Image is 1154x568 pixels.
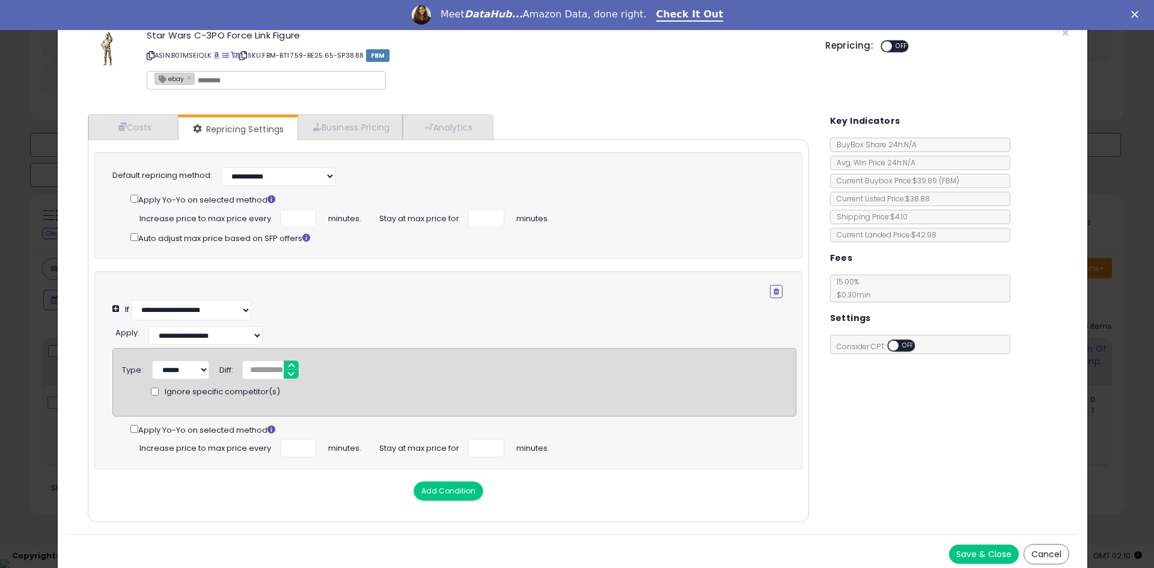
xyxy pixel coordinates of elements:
[1024,544,1069,564] button: Cancel
[89,31,125,67] img: 41yHIftJbfL._SL60_.jpg
[892,41,911,52] span: OFF
[774,288,779,295] i: Remove Condition
[147,46,807,65] p: ASIN: B01MSEIQLK | SKU: FBM-BT17.59-BE25.65-SP38.88
[366,49,390,62] span: FBM
[656,8,724,22] a: Check It Out
[112,170,212,182] label: Default repricing method:
[831,230,936,240] span: Current Landed Price: $42.98
[831,276,871,300] span: 15.00 %
[939,176,959,186] span: ( FBM )
[115,327,138,338] span: Apply
[831,290,871,300] span: $0.30 min
[231,50,237,60] a: Your listing only
[139,439,271,454] span: Increase price to max price every
[403,115,492,139] a: Analytics
[379,439,459,454] span: Stay at max price for
[830,114,900,129] h5: Key Indicators
[830,251,853,266] h5: Fees
[412,5,431,25] img: Profile image for Georgie
[130,192,783,206] div: Apply Yo-Yo on selected method
[831,341,931,352] span: Consider CPT:
[414,481,483,501] button: Add Condition
[122,361,143,376] div: Type:
[1061,24,1069,41] span: ×
[130,423,796,436] div: Apply Yo-Yo on selected method
[516,439,549,454] span: minutes.
[465,8,523,20] i: DataHub...
[825,41,873,50] h5: Repricing:
[831,157,915,168] span: Avg. Win Price 24h: N/A
[219,361,233,376] div: Diff:
[115,323,139,339] div: :
[147,31,807,40] h3: Star Wars C-3PO Force Link Figure
[831,176,959,186] span: Current Buybox Price:
[1131,11,1143,18] div: Close
[831,139,917,150] span: BuyBox Share 24h: N/A
[298,115,403,139] a: Business Pricing
[222,50,229,60] a: All offer listings
[899,341,918,351] span: OFF
[831,194,930,204] span: Current Listed Price: $38.88
[328,209,361,225] span: minutes.
[912,176,959,186] span: $39.89
[179,117,296,141] a: Repricing Settings
[88,115,179,139] a: Costs
[949,545,1019,564] button: Save & Close
[139,209,271,225] span: Increase price to max price every
[831,212,908,222] span: Shipping Price: $4.10
[516,209,549,225] span: minutes.
[155,73,184,84] span: ebay
[379,209,459,225] span: Stay at max price for
[328,439,361,454] span: minutes.
[213,50,220,60] a: BuyBox page
[130,231,783,245] div: Auto adjust max price based on SFP offers
[441,8,647,20] div: Meet Amazon Data, done right.
[165,386,280,398] span: Ignore specific competitor(s)
[187,72,194,83] a: ×
[830,311,871,326] h5: Settings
